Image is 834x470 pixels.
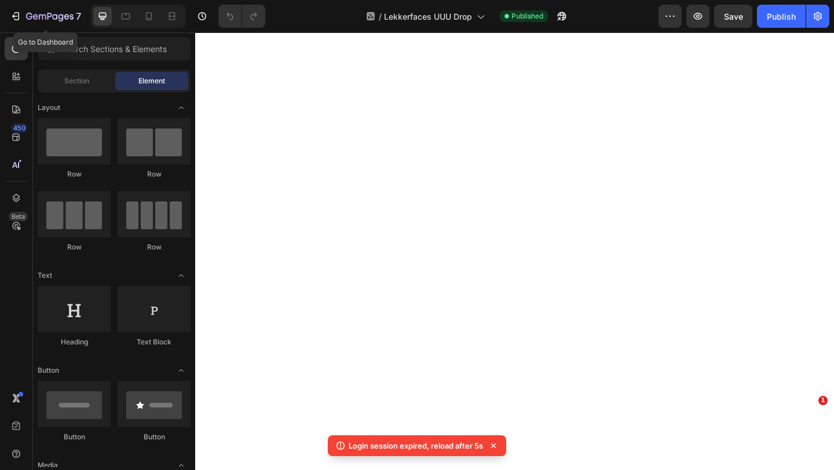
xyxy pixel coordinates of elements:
[118,432,191,442] div: Button
[379,10,382,23] span: /
[9,212,28,221] div: Beta
[38,37,191,60] input: Search Sections & Elements
[118,242,191,252] div: Row
[172,361,191,380] span: Toggle open
[218,5,265,28] div: Undo/Redo
[38,432,111,442] div: Button
[38,242,111,252] div: Row
[818,396,828,405] span: 1
[76,9,81,23] p: 7
[757,5,806,28] button: Publish
[138,76,165,86] span: Element
[511,11,543,21] span: Published
[118,169,191,179] div: Row
[349,440,483,451] p: Login session expired, reload after 5s
[795,413,822,441] iframe: Intercom live chat
[38,169,111,179] div: Row
[38,102,60,113] span: Layout
[11,123,28,133] div: 450
[64,76,89,86] span: Section
[195,32,834,470] iframe: Design area
[714,5,752,28] button: Save
[767,10,796,23] div: Publish
[5,5,86,28] button: 7
[38,365,59,376] span: Button
[38,337,111,347] div: Heading
[384,10,472,23] span: Lekkerfaces UUU Drop
[172,266,191,285] span: Toggle open
[118,337,191,347] div: Text Block
[724,12,743,21] span: Save
[172,98,191,117] span: Toggle open
[38,270,52,281] span: Text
